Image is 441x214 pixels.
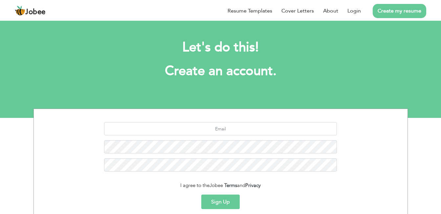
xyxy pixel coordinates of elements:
a: About [323,7,338,15]
a: Jobee [15,6,46,16]
a: Privacy [245,182,261,189]
div: I agree to the and [39,182,403,189]
h1: Create an account. [43,63,398,80]
a: Create my resume [373,4,426,18]
a: Terms [224,182,237,189]
a: Login [347,7,361,15]
button: Sign Up [201,195,240,209]
img: jobee.io [15,6,25,16]
a: Cover Letters [281,7,314,15]
input: Email [104,122,337,135]
span: Jobee [25,9,46,16]
span: Jobee [209,182,223,189]
h2: Let's do this! [43,39,398,56]
a: Resume Templates [228,7,272,15]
